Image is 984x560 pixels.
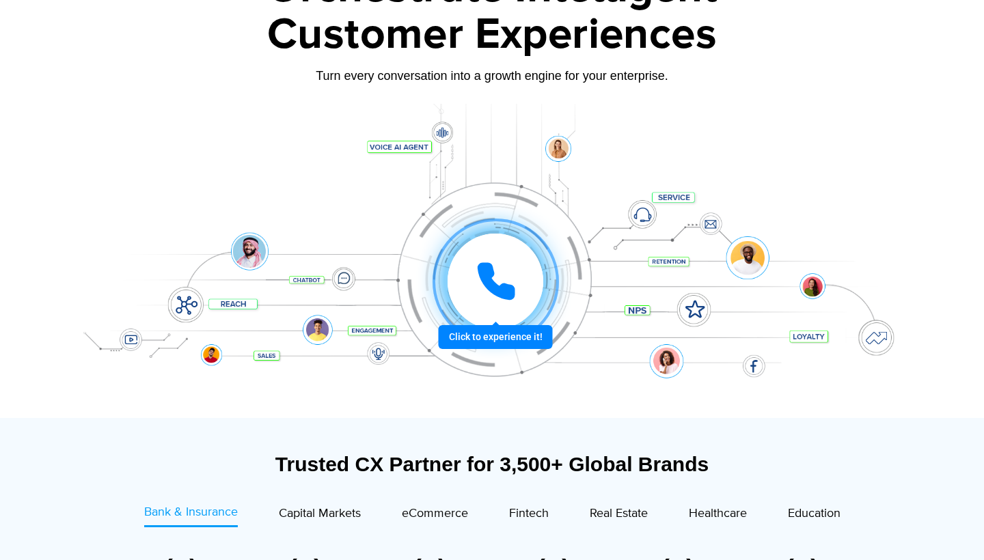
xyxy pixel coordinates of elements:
span: Healthcare [689,506,747,521]
div: Turn every conversation into a growth engine for your enterprise. [65,68,919,83]
span: Education [788,506,840,521]
span: Capital Markets [279,506,361,521]
a: Bank & Insurance [144,503,238,527]
span: Fintech [509,506,549,521]
a: Education [788,503,840,527]
span: Bank & Insurance [144,505,238,520]
a: Fintech [509,503,549,527]
a: Capital Markets [279,503,361,527]
a: eCommerce [402,503,468,527]
span: eCommerce [402,506,468,521]
div: Trusted CX Partner for 3,500+ Global Brands [72,452,912,476]
a: Real Estate [590,503,648,527]
a: Healthcare [689,503,747,527]
span: Real Estate [590,506,648,521]
div: Customer Experiences [65,2,919,68]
